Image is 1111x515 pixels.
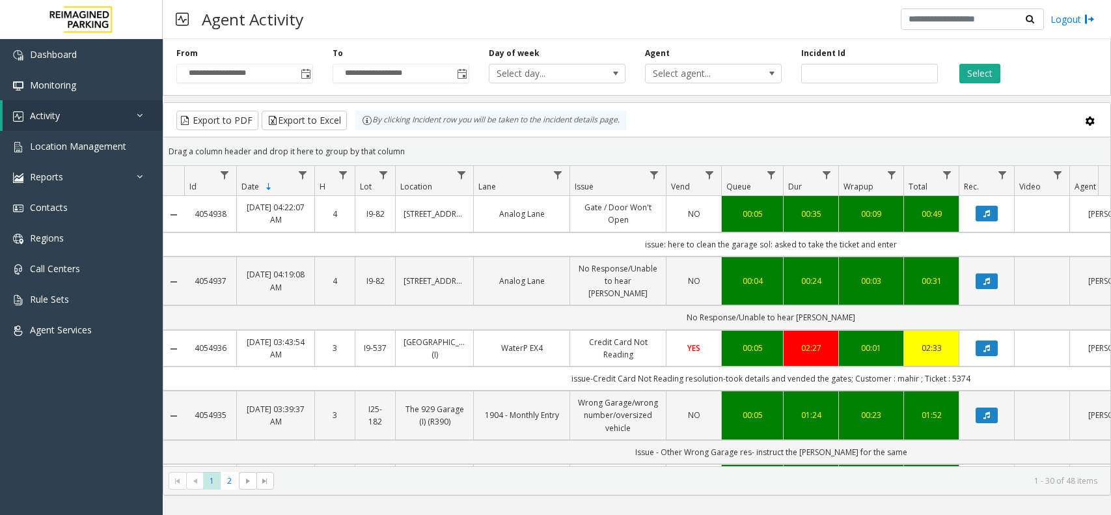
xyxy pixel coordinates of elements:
[323,342,347,354] a: 3
[674,208,713,220] a: NO
[549,166,567,184] a: Lane Filter Menu
[482,342,562,354] a: WaterP EX4
[335,166,352,184] a: H Filter Menu
[404,275,465,287] a: [STREET_ADDRESS]
[791,342,830,354] a: 02:27
[687,342,700,354] span: YES
[30,109,60,122] span: Activity
[3,100,163,131] a: Activity
[363,208,387,220] a: I9-82
[239,472,256,490] span: Go to the next page
[688,275,700,286] span: NO
[298,64,312,83] span: Toggle popup
[994,166,1011,184] a: Rec. Filter Menu
[13,203,23,214] img: 'icon'
[1049,166,1067,184] a: Video Filter Menu
[282,475,1097,486] kendo-pager-info: 1 - 30 of 48 items
[912,409,951,421] a: 01:52
[192,342,228,354] a: 4054936
[245,336,307,361] a: [DATE] 03:43:54 AM
[30,79,76,91] span: Monitoring
[241,181,259,192] span: Date
[176,48,198,59] label: From
[959,64,1000,83] button: Select
[578,262,658,300] a: No Response/Unable to hear [PERSON_NAME]
[730,342,775,354] a: 00:05
[791,208,830,220] div: 00:35
[801,48,845,59] label: Incident Id
[192,275,228,287] a: 4054937
[320,181,325,192] span: H
[1075,181,1096,192] span: Agent
[13,50,23,61] img: 'icon'
[163,411,184,421] a: Collapse Details
[730,275,775,287] div: 00:04
[791,409,830,421] div: 01:24
[1050,12,1095,26] a: Logout
[363,403,387,428] a: I25-182
[688,208,700,219] span: NO
[360,181,372,192] span: Lot
[245,201,307,226] a: [DATE] 04:22:07 AM
[482,409,562,421] a: 1904 - Monthly Entry
[323,208,347,220] a: 4
[30,140,126,152] span: Location Management
[163,140,1110,163] div: Drag a column header and drop it here to group by that column
[294,166,312,184] a: Date Filter Menu
[30,324,92,336] span: Agent Services
[883,166,901,184] a: Wrapup Filter Menu
[13,173,23,183] img: 'icon'
[847,275,896,287] a: 00:03
[13,264,23,275] img: 'icon'
[489,48,540,59] label: Day of week
[730,409,775,421] a: 00:05
[482,275,562,287] a: Analog Lane
[489,64,597,83] span: Select day...
[478,181,496,192] span: Lane
[674,342,713,354] a: YES
[30,232,64,244] span: Regions
[671,181,690,192] span: Vend
[1019,181,1041,192] span: Video
[730,208,775,220] a: 00:05
[13,234,23,244] img: 'icon'
[192,208,228,220] a: 4054938
[575,181,594,192] span: Issue
[674,409,713,421] a: NO
[355,111,626,130] div: By clicking Incident row you will be taken to the incident details page.
[847,208,896,220] a: 00:09
[13,81,23,91] img: 'icon'
[375,166,392,184] a: Lot Filter Menu
[404,208,465,220] a: [STREET_ADDRESS]
[30,201,68,214] span: Contacts
[30,293,69,305] span: Rule Sets
[482,208,562,220] a: Analog Lane
[189,181,197,192] span: Id
[847,409,896,421] a: 00:23
[404,336,465,361] a: [GEOGRAPHIC_DATA] (I)
[245,403,307,428] a: [DATE] 03:39:37 AM
[260,476,270,486] span: Go to the last page
[262,111,347,130] button: Export to Excel
[791,275,830,287] a: 00:24
[964,181,979,192] span: Rec.
[847,342,896,354] a: 00:01
[163,210,184,220] a: Collapse Details
[578,201,658,226] a: Gate / Door Won't Open
[912,275,951,287] a: 00:31
[323,409,347,421] a: 3
[788,181,802,192] span: Dur
[688,410,700,421] span: NO
[726,181,751,192] span: Queue
[578,397,658,434] a: Wrong Garage/wrong number/oversized vehicle
[30,262,80,275] span: Call Centers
